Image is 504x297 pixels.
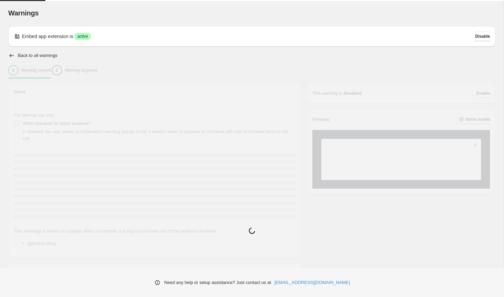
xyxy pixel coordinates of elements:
a: [EMAIL_ADDRESS][DOMAIN_NAME] [275,279,350,286]
span: active [77,34,88,39]
button: Disable [475,32,490,41]
span: Warnings [8,9,39,17]
p: Embed app extension is [22,33,73,40]
h2: Back to all warnings [18,53,58,58]
span: Disable [475,34,490,39]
